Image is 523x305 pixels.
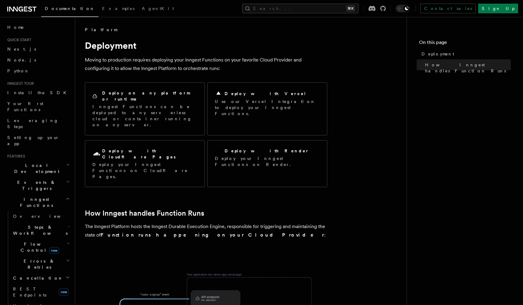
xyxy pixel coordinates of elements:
[11,258,66,270] span: Errors & Retries
[101,232,324,238] strong: Function runs happening on your Cloud Provider
[85,40,327,51] h1: Deployment
[92,161,197,180] p: Deploy your Inngest Functions on Cloudflare Pages.
[7,90,70,95] span: Install the SDK
[11,222,71,239] button: Steps & Workflows
[7,118,58,129] span: Leveraging Steps
[5,179,66,191] span: Events & Triggers
[420,4,476,13] a: Contact sales
[85,56,327,73] p: Moving to production requires deploying your Inngest Functions on your favorite Cloud Provider an...
[5,38,31,42] span: Quick start
[138,2,178,16] a: AgentKit
[11,273,71,283] button: Cancellation
[207,140,327,187] a: Deploy with RenderDeploy your Inngest Functions on Render.
[215,98,320,117] p: Use our Vercel Integration to deploy your Inngest Functions.
[7,47,36,51] span: Next.js
[142,6,174,11] span: AgentKit
[7,24,24,30] span: Home
[5,196,65,208] span: Inngest Functions
[11,275,63,281] span: Cancellation
[11,224,68,236] span: Steps & Workflows
[13,287,46,297] span: REST Endpoints
[5,177,71,194] button: Events & Triggers
[5,55,71,65] a: Node.js
[85,222,327,239] p: The Inngest Platform hosts the Inngest Durable Execution Engine, responsible for triggering and m...
[242,4,358,13] button: Search...⌘K
[13,214,75,219] span: Overview
[5,115,71,132] a: Leveraging Steps
[59,288,69,296] span: new
[11,211,71,222] a: Overview
[7,58,36,62] span: Node.js
[85,209,204,217] a: How Inngest handles Function Runs
[11,239,71,256] button: Flow Controlnew
[5,87,71,98] a: Install the SDK
[7,101,43,112] span: Your first Functions
[215,155,320,167] p: Deploy your Inngest Functions on Render.
[5,65,71,76] a: Python
[11,241,67,253] span: Flow Control
[421,51,454,57] span: Deployment
[5,194,71,211] button: Inngest Functions
[478,4,518,13] a: Sign Up
[49,247,59,254] span: new
[225,148,309,154] h2: Deploy with Render
[5,132,71,149] a: Setting up your app
[207,82,327,135] a: Deploy with VercelUse our Vercel Integration to deploy your Inngest Functions.
[41,2,98,17] a: Documentation
[7,68,29,73] span: Python
[11,283,71,300] a: REST Endpointsnew
[11,256,71,273] button: Errors & Retries
[5,44,71,55] a: Next.js
[5,98,71,115] a: Your first Functions
[5,162,66,174] span: Local Development
[5,22,71,33] a: Home
[45,6,95,11] span: Documentation
[346,5,355,12] kbd: ⌘K
[85,27,117,33] span: Platform
[102,6,135,11] span: Examples
[5,81,34,86] span: Inngest tour
[5,154,25,159] span: Features
[92,150,101,158] svg: Cloudflare
[425,62,511,74] span: How Inngest handles Function Runs
[98,2,138,16] a: Examples
[102,148,197,160] h2: Deploy with Cloudflare Pages
[85,140,205,187] a: Deploy with Cloudflare PagesDeploy your Inngest Functions on Cloudflare Pages.
[92,104,197,128] p: Inngest Functions can be deployed to any serverless cloud or container running on any server.
[85,82,205,135] a: Deploy on any platform or runtimeInngest Functions can be deployed to any serverless cloud or con...
[419,39,511,48] h4: On this page
[423,59,511,76] a: How Inngest handles Function Runs
[102,90,197,102] h2: Deploy on any platform or runtime
[225,91,306,97] h2: Deploy with Vercel
[5,160,71,177] button: Local Development
[419,48,511,59] a: Deployment
[396,5,410,12] button: Toggle dark mode
[7,135,59,146] span: Setting up your app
